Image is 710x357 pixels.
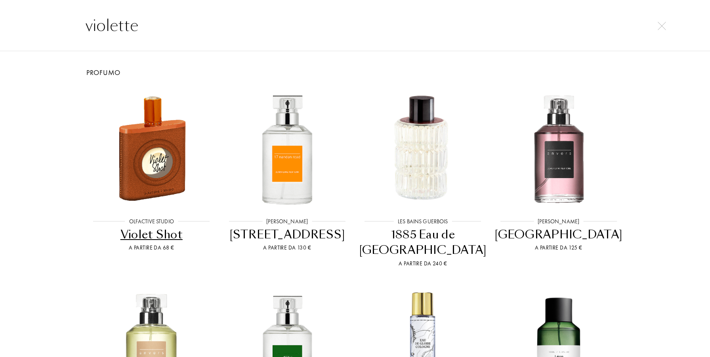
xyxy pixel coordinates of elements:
[125,217,178,226] div: Olfactive Studio
[355,78,491,278] a: 1885 Eau de Cologne Les Bains Guerbois1885 Eau de [GEOGRAPHIC_DATA]A partire da 240 €
[494,227,624,242] div: [GEOGRAPHIC_DATA]
[70,13,640,37] input: Ricerca
[87,244,216,252] div: A partire da 68 €
[534,217,583,226] div: [PERSON_NAME]
[78,67,632,78] div: Profumo
[658,22,666,30] img: cross.svg
[491,78,627,278] a: Anvers[PERSON_NAME][GEOGRAPHIC_DATA]A partire da 125 €
[84,78,219,278] a: Violet ShotOlfactive StudioViolet ShotA partire da 68 €
[394,217,452,226] div: Les Bains Guerbois
[223,244,352,252] div: A partire da 130 €
[90,86,212,209] img: Violet Shot
[358,259,488,268] div: A partire da 240 €
[262,217,312,226] div: [PERSON_NAME]
[219,78,355,278] a: 17 Nandan Road[PERSON_NAME][STREET_ADDRESS]A partire da 130 €
[498,86,620,209] img: Anvers
[362,86,484,209] img: 1885 Eau de Cologne
[87,227,216,242] div: Violet Shot
[223,227,352,242] div: [STREET_ADDRESS]
[226,86,348,209] img: 17 Nandan Road
[358,227,488,258] div: 1885 Eau de [GEOGRAPHIC_DATA]
[494,244,624,252] div: A partire da 125 €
